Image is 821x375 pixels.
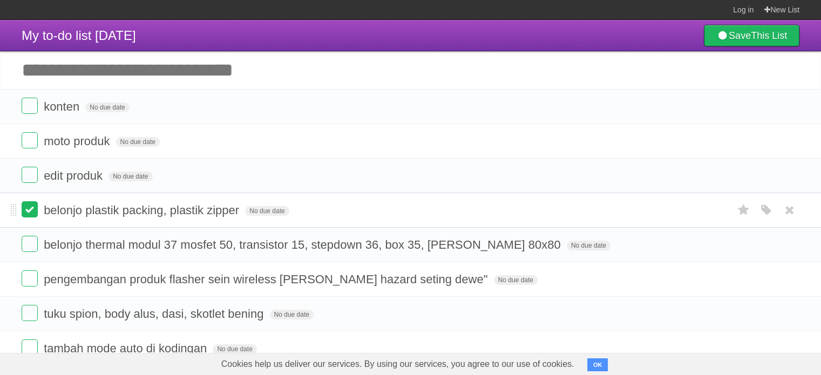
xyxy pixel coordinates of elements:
[22,28,136,43] span: My to-do list [DATE]
[116,137,160,147] span: No due date
[22,305,38,321] label: Done
[22,270,38,287] label: Done
[44,307,266,321] span: tuku spion, body alus, dasi, skotlet bening
[567,241,610,250] span: No due date
[44,169,105,182] span: edit produk
[22,339,38,356] label: Done
[270,310,314,319] span: No due date
[44,100,82,113] span: konten
[704,25,799,46] a: SaveThis List
[22,167,38,183] label: Done
[85,103,129,112] span: No due date
[494,275,538,285] span: No due date
[587,358,608,371] button: OK
[108,172,152,181] span: No due date
[22,201,38,217] label: Done
[751,30,787,41] b: This List
[22,132,38,148] label: Done
[44,272,490,286] span: pengembangan produk flasher sein wireless [PERSON_NAME] hazard seting dewe"
[22,98,38,114] label: Done
[44,238,564,251] span: belonjo thermal modul 37 mosfet 50, transistor 15, stepdown 36, box 35, [PERSON_NAME] 80x80
[245,206,289,216] span: No due date
[734,201,754,219] label: Star task
[44,134,112,148] span: moto produk
[44,203,242,217] span: belonjo plastik packing, plastik zipper
[44,342,209,355] span: tambah mode auto di kodingan
[213,344,256,354] span: No due date
[211,353,585,375] span: Cookies help us deliver our services. By using our services, you agree to our use of cookies.
[22,236,38,252] label: Done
